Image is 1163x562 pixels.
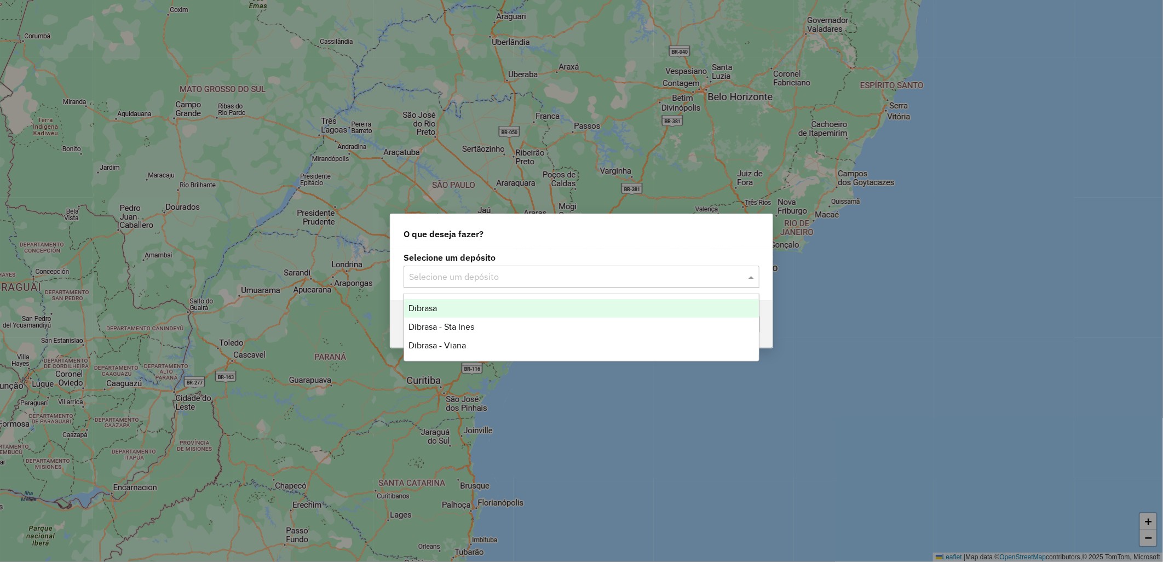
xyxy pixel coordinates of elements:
[408,303,437,313] span: Dibrasa
[404,227,483,240] span: O que deseja fazer?
[408,341,466,350] span: Dibrasa - Viana
[404,293,759,362] ng-dropdown-panel: Options list
[404,251,759,264] label: Selecione um depósito
[408,322,474,331] span: Dibrasa - Sta Ines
